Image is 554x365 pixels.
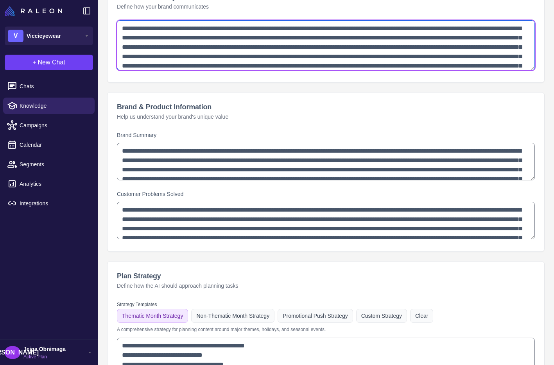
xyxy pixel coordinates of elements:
[5,6,62,16] img: Raleon Logo
[20,141,88,149] span: Calendar
[20,82,88,91] span: Chats
[5,55,93,70] button: +New Chat
[117,309,188,323] button: Thematic Month Strategy
[117,271,535,281] h2: Plan Strategy
[20,101,88,110] span: Knowledge
[3,98,95,114] a: Knowledge
[32,58,36,67] span: +
[3,117,95,134] a: Campaigns
[3,156,95,173] a: Segments
[20,121,88,130] span: Campaigns
[191,309,274,323] button: Non-Thematic Month Strategy
[117,2,535,11] p: Define how your brand communicates
[117,102,535,112] h2: Brand & Product Information
[3,195,95,212] a: Integrations
[117,326,535,333] p: A comprehensive strategy for planning content around major themes, holidays, and seasonal events.
[27,32,61,40] span: Viccieyewear
[3,176,95,192] a: Analytics
[3,78,95,94] a: Chats
[38,58,65,67] span: New Chat
[5,346,20,359] div: [PERSON_NAME]
[20,160,88,169] span: Segments
[356,309,407,323] button: Custom Strategy
[410,309,433,323] button: Clear
[23,345,66,353] span: Jeiga Obnimaga
[117,281,535,290] p: Define how the AI should approach planning tasks
[117,191,183,197] label: Customer Problems Solved
[5,27,93,45] button: VViccieyewear
[278,309,353,323] button: Promotional Push Strategy
[23,353,66,360] span: Active Plan
[117,132,156,138] label: Brand Summary
[3,137,95,153] a: Calendar
[117,302,157,307] label: Strategy Templates
[8,30,23,42] div: V
[20,180,88,188] span: Analytics
[117,112,535,121] p: Help us understand your brand's unique value
[20,199,88,208] span: Integrations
